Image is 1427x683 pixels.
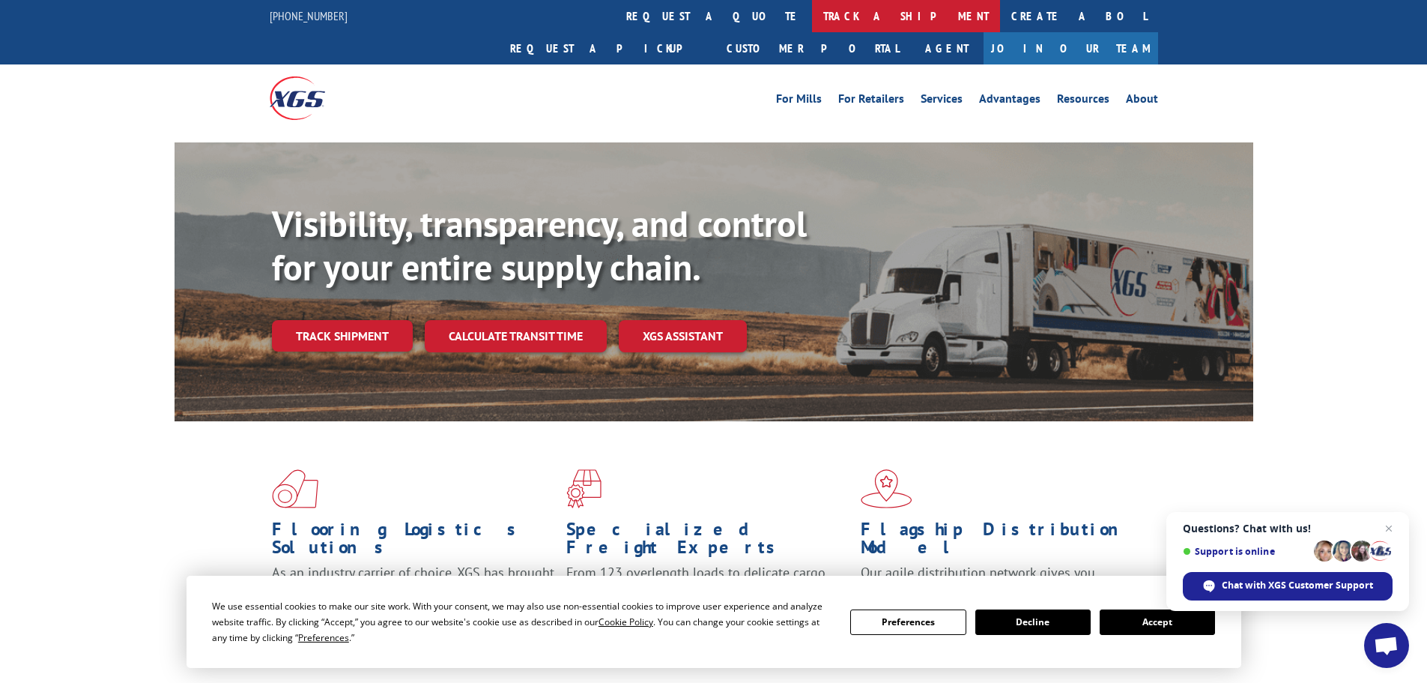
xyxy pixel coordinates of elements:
a: About [1126,93,1158,109]
a: Open chat [1364,623,1409,668]
h1: Specialized Freight Experts [566,520,849,564]
span: Chat with XGS Customer Support [1183,572,1393,601]
a: For Mills [776,93,822,109]
div: We use essential cookies to make our site work. With your consent, we may also use non-essential ... [212,598,832,646]
button: Accept [1100,610,1215,635]
span: Our agile distribution network gives you nationwide inventory management on demand. [861,564,1136,599]
img: xgs-icon-focused-on-flooring-red [566,469,602,508]
span: As an industry carrier of choice, XGS has brought innovation and dedication to flooring logistics... [272,564,554,617]
a: Advantages [979,93,1040,109]
a: Resources [1057,93,1109,109]
a: Track shipment [272,320,413,352]
span: Support is online [1183,546,1309,557]
a: Calculate transit time [425,320,607,352]
a: XGS ASSISTANT [619,320,747,352]
h1: Flooring Logistics Solutions [272,520,555,564]
span: Cookie Policy [599,616,653,628]
a: For Retailers [838,93,904,109]
div: Cookie Consent Prompt [187,576,1241,668]
a: Join Our Team [984,32,1158,64]
img: xgs-icon-flagship-distribution-model-red [861,469,912,508]
h1: Flagship Distribution Model [861,520,1144,564]
b: Visibility, transparency, and control for your entire supply chain. [272,200,807,290]
a: Request a pickup [499,32,715,64]
a: Services [921,93,963,109]
button: Preferences [850,610,966,635]
button: Decline [975,610,1091,635]
span: Questions? Chat with us! [1183,523,1393,535]
a: [PHONE_NUMBER] [270,8,348,23]
a: Customer Portal [715,32,910,64]
img: xgs-icon-total-supply-chain-intelligence-red [272,469,318,508]
span: Preferences [298,631,349,644]
span: Chat with XGS Customer Support [1222,579,1373,592]
a: Agent [910,32,984,64]
p: From 123 overlength loads to delicate cargo, our experienced staff knows the best way to move you... [566,564,849,631]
